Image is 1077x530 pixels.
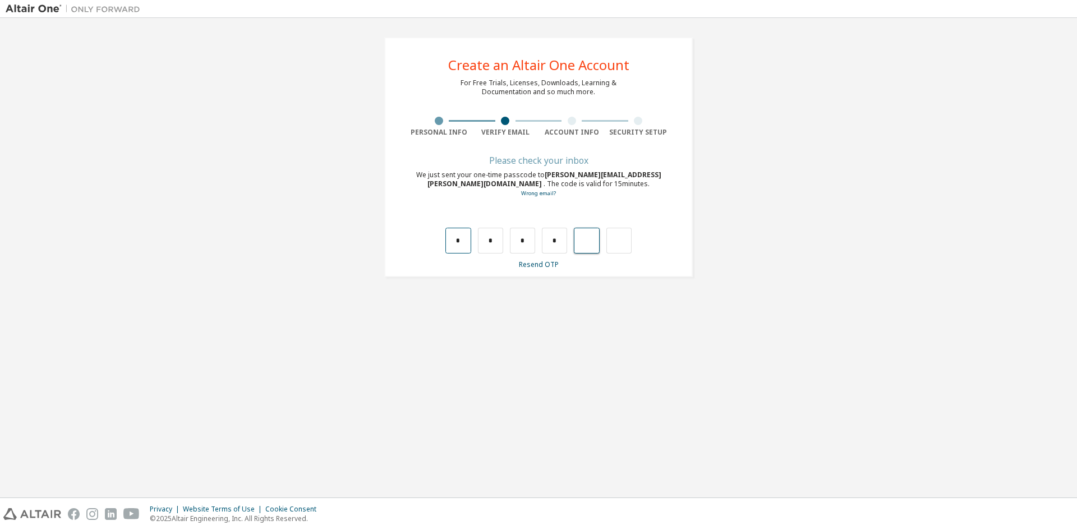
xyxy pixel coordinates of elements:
img: youtube.svg [123,508,140,520]
p: © 2025 Altair Engineering, Inc. All Rights Reserved. [150,514,323,523]
img: Altair One [6,3,146,15]
div: Privacy [150,505,183,514]
div: We just sent your one-time passcode to . The code is valid for 15 minutes. [406,170,671,198]
div: Security Setup [605,128,672,137]
div: Website Terms of Use [183,505,265,514]
img: facebook.svg [68,508,80,520]
img: altair_logo.svg [3,508,61,520]
div: Cookie Consent [265,505,323,514]
img: instagram.svg [86,508,98,520]
a: Go back to the registration form [521,190,556,197]
div: Please check your inbox [406,157,671,164]
span: [PERSON_NAME][EMAIL_ADDRESS][PERSON_NAME][DOMAIN_NAME] [427,170,661,188]
a: Resend OTP [519,260,559,269]
div: Account Info [538,128,605,137]
img: linkedin.svg [105,508,117,520]
div: For Free Trials, Licenses, Downloads, Learning & Documentation and so much more. [461,79,616,96]
div: Create an Altair One Account [448,58,629,72]
div: Personal Info [406,128,472,137]
div: Verify Email [472,128,539,137]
